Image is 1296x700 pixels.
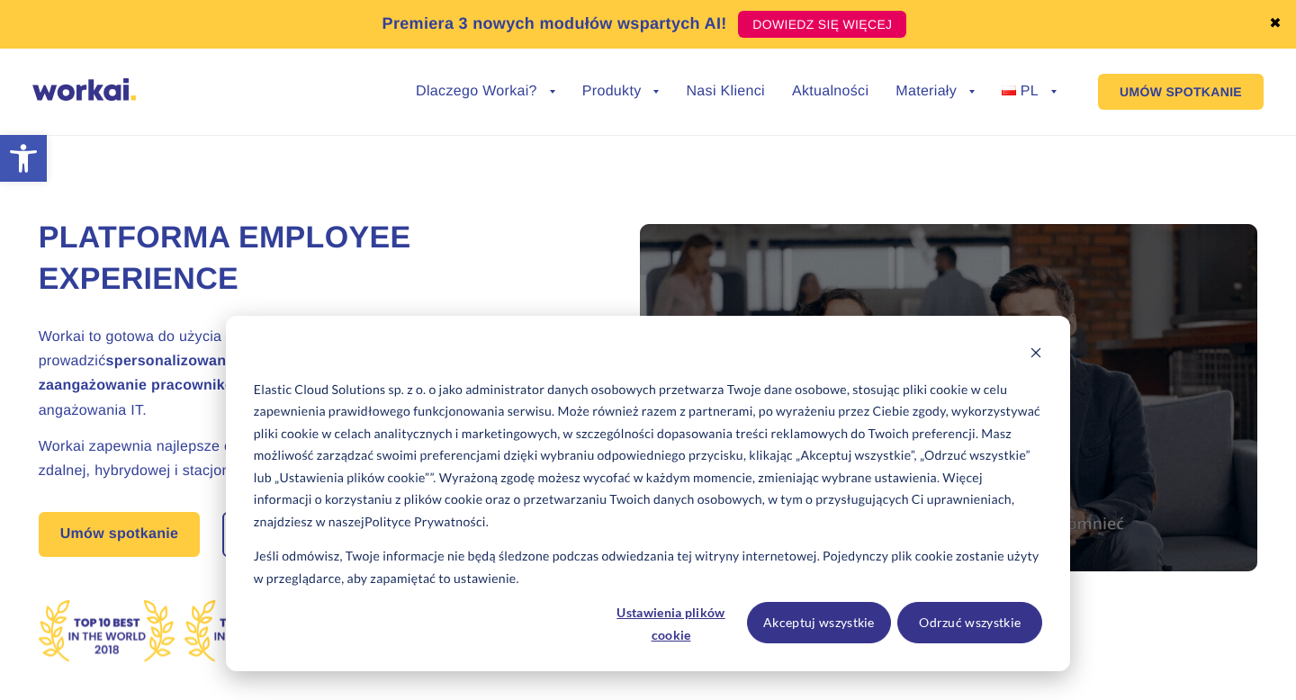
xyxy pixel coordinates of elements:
button: Dismiss cookie banner [1030,344,1042,366]
span: PL [1021,84,1039,99]
a: Produkty [582,85,660,99]
button: Odrzuć wszystkie [897,602,1042,643]
a: Dlaczego Workai? [416,85,555,99]
p: Jeśli odmówisz, Twoje informacje nie będą śledzone podczas odwiedzania tej witryny internetowej. ... [254,545,1042,589]
a: Materiały [895,85,975,99]
p: Premiera 3 nowych modułów wspartych AI! [382,12,727,36]
a: ✖ [1269,17,1282,31]
a: Umów spotkanie [39,512,201,557]
h1: Platforma Employee Experience [39,218,597,301]
a: UMÓW SPOTKANIE [1098,74,1264,110]
h2: Workai zapewnia najlepsze cyfrowe doświadczenia pracownikom w każdej pracy – zdalnej, hybrydowej ... [39,435,597,483]
a: Aktualności [792,85,868,99]
a: Nasi Klienci [686,85,764,99]
a: Zacznij free trial [224,514,382,555]
button: Ustawienia plików cookie [602,602,741,643]
a: Polityce Prywatności. [364,511,489,534]
a: DOWIEDZ SIĘ WIĘCEJ [738,11,906,38]
div: Cookie banner [226,316,1070,671]
button: Akceptuj wszystkie [747,602,892,643]
h2: Workai to gotowa do użycia Platforma Employee Experience, która pomaga prowadzić – bez koniecznoś... [39,325,597,423]
div: Play video [640,224,1258,571]
p: Elastic Cloud Solutions sp. z o. o jako administrator danych osobowych przetwarza Twoje dane osob... [254,379,1042,534]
